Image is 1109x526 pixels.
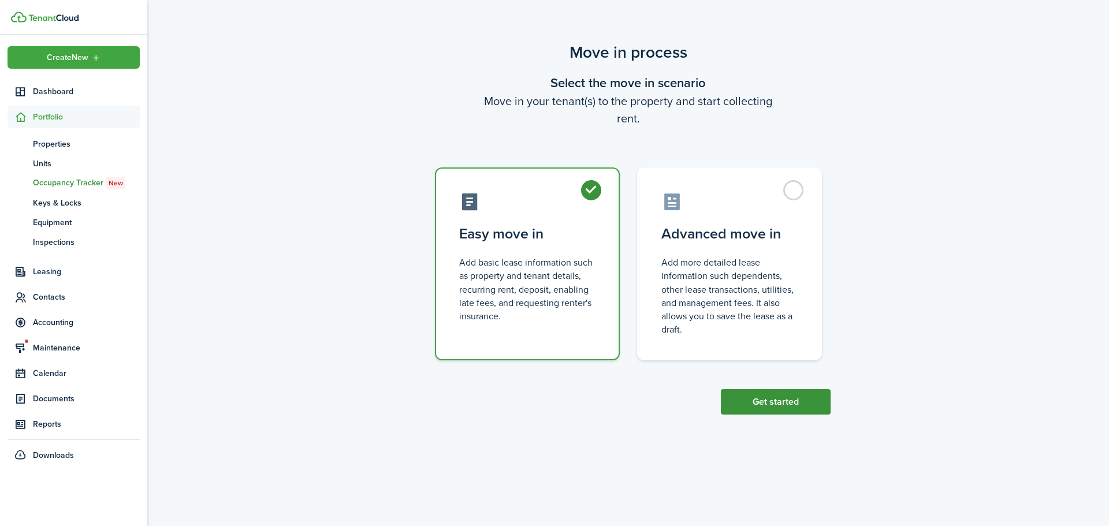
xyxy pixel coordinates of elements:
[33,197,140,209] span: Keys & Locks
[33,393,140,405] span: Documents
[8,232,140,252] a: Inspections
[33,85,140,98] span: Dashboard
[8,46,140,69] button: Open menu
[721,389,831,415] button: Get started
[33,177,140,189] span: Occupancy Tracker
[33,291,140,303] span: Contacts
[661,223,798,244] control-radio-card-title: Advanced move in
[426,40,831,65] scenario-title: Move in process
[33,316,140,329] span: Accounting
[33,418,140,430] span: Reports
[8,173,140,193] a: Occupancy TrackerNew
[8,193,140,212] a: Keys & Locks
[28,14,79,21] img: TenantCloud
[33,367,140,379] span: Calendar
[33,158,140,170] span: Units
[33,138,140,150] span: Properties
[8,212,140,232] a: Equipment
[459,256,596,323] control-radio-card-description: Add basic lease information such as property and tenant details, recurring rent, deposit, enablin...
[47,54,88,62] span: Create New
[426,92,831,127] wizard-step-header-description: Move in your tenant(s) to the property and start collecting rent.
[459,223,596,244] control-radio-card-title: Easy move in
[33,266,140,278] span: Leasing
[33,449,74,461] span: Downloads
[11,12,27,23] img: TenantCloud
[33,342,140,354] span: Maintenance
[661,256,798,336] control-radio-card-description: Add more detailed lease information such dependents, other lease transactions, utilities, and man...
[33,236,140,248] span: Inspections
[33,217,140,229] span: Equipment
[426,73,831,92] wizard-step-header-title: Select the move in scenario
[8,413,140,435] a: Reports
[8,134,140,154] a: Properties
[8,154,140,173] a: Units
[8,80,140,103] a: Dashboard
[109,178,123,188] span: New
[33,111,140,123] span: Portfolio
